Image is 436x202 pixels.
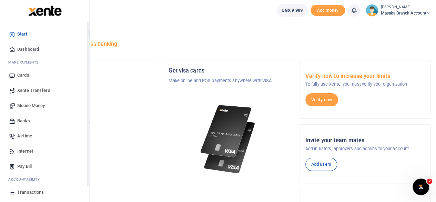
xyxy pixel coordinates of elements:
[17,189,44,196] span: Transactions
[17,87,50,94] span: Xente Transfers
[381,4,430,10] small: [PERSON_NAME]
[311,5,345,16] li: Toup your wallet
[17,102,45,109] span: Mobile Money
[6,159,84,174] a: Pay Bill
[276,4,308,17] a: UGX 9,989
[17,46,39,53] span: Dashboard
[17,148,33,155] span: Internet
[17,31,27,38] span: Start
[17,133,32,140] span: Airtime
[311,7,345,12] a: Add money
[282,7,303,14] span: UGX 9,989
[305,137,425,144] h5: Invite your team mates
[413,179,429,195] iframe: Intercom live chat
[6,128,84,144] a: Airtime
[6,98,84,113] a: Mobile Money
[6,68,84,83] a: Cards
[32,94,151,101] h5: Account
[32,104,151,111] p: Masaka Branch Account
[28,6,62,16] img: logo-large
[26,30,430,37] h4: Hello [PERSON_NAME]
[274,4,311,17] li: Wallet ballance
[305,73,425,80] h5: Verify now to increase your limits
[32,77,151,84] p: Tugende Limited
[32,119,151,126] p: Your current account balance
[17,163,32,170] span: Pay Bill
[366,4,378,17] img: profile-user
[6,27,84,42] a: Start
[17,117,30,124] span: Banks
[199,101,258,178] img: xente-_physical_cards.png
[6,144,84,159] a: Internet
[17,72,29,79] span: Cards
[6,113,84,128] a: Banks
[6,185,84,200] a: Transactions
[305,93,338,106] a: Verify now
[13,177,40,182] span: countability
[381,10,430,16] span: Masaka Branch Account
[427,179,432,184] span: 2
[169,77,288,84] p: Make online and POS payments anywhere with VISA
[169,67,288,74] h5: Get visa cards
[12,60,39,65] span: ake Payments
[32,67,151,74] h5: Organization
[311,5,345,16] span: Add money
[32,128,151,135] h5: UGX 9,989
[6,42,84,57] a: Dashboard
[305,145,425,152] p: Add initiators, approvers and admins to your account
[366,4,430,17] a: profile-user [PERSON_NAME] Masaka Branch Account
[305,158,337,171] a: Add users
[6,174,84,185] li: Ac
[6,57,84,68] li: M
[28,8,62,13] a: logo-small logo-large logo-large
[305,81,425,88] p: To fully use Xente, you must verify your organization
[26,41,430,48] h5: Welcome to better business banking
[6,83,84,98] a: Xente Transfers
